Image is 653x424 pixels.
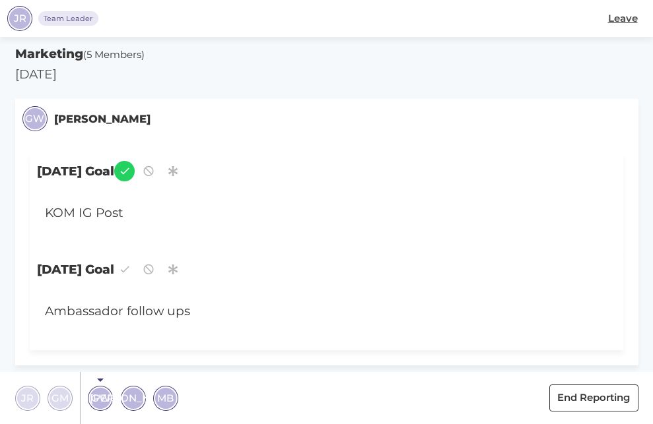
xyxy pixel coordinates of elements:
h5: Marketing [15,45,638,63]
span: JR [21,390,34,406]
span: MB [157,390,174,406]
small: [PERSON_NAME] [54,111,151,127]
span: [PERSON_NAME] [90,390,176,406]
div: KOM IG Post [37,197,567,230]
button: Leave [600,5,646,32]
span: Team Leader [44,13,93,24]
span: End Reporting [557,390,630,406]
span: GM [52,390,69,406]
span: GW [25,111,44,127]
span: (5 Members) [83,48,145,61]
span: [DATE] Goal [30,252,623,287]
button: End Reporting [549,384,638,411]
p: [DATE] [15,65,638,84]
div: Ambassador follow ups [37,295,567,328]
span: [DATE] Goal [30,154,623,189]
span: JR [14,11,26,26]
span: Leave [608,11,638,26]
